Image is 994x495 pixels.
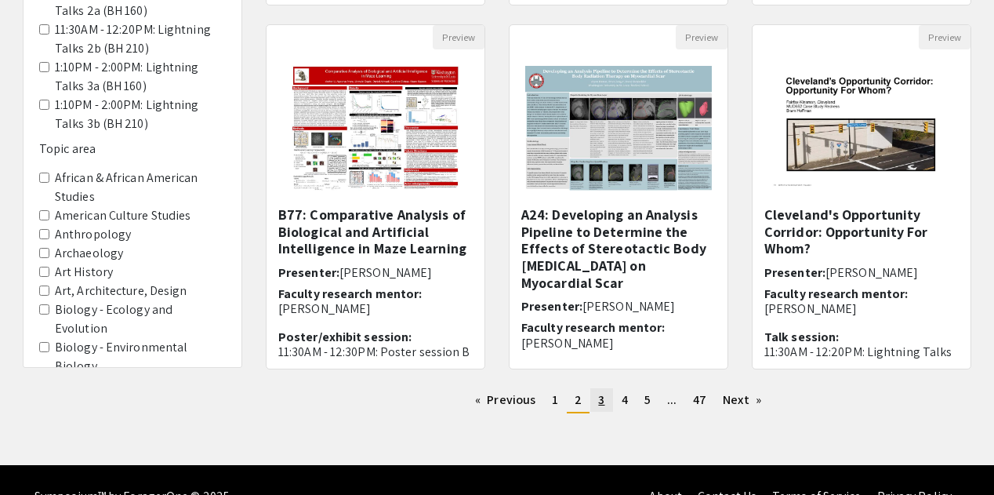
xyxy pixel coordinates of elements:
span: 2 [575,391,582,408]
label: Archaeology [55,244,123,263]
label: Anthropology [55,225,131,244]
span: 47 [693,391,706,408]
span: [PERSON_NAME] [582,298,675,315]
h6: Presenter: [521,299,716,314]
span: 4 [622,391,628,408]
span: [PERSON_NAME] [825,264,918,281]
p: [PERSON_NAME] [764,301,959,316]
span: Poster/exhibit session: [278,329,412,345]
img: <p class="ql-align-center">B77: Comparative Analysis of Biological and Artificial Intelligence in... [276,49,474,206]
label: Biology - Ecology and Evolution [55,300,226,338]
ul: Pagination [266,388,971,413]
iframe: Chat [12,424,67,483]
label: Art, Architecture, Design [55,282,187,300]
h5: Cleveland's Opportunity Corridor: Opportunity For Whom? [764,206,959,257]
h6: Presenter: [764,265,959,280]
span: ... [667,391,677,408]
label: 1:10PM - 2:00PM: Lightning Talks 3a (BH 160) [55,58,226,96]
div: Open Presentation <p>Cleveland's Opportunity Corridor: Opportunity For Whom?</p> [752,24,971,369]
span: 3 [598,391,604,408]
p: 11:30AM - 12:20PM: Lightning Talks 2b (BH 210) [764,344,959,374]
a: Previous page [467,388,543,412]
label: African & African American Studies [55,169,226,206]
button: Preview [433,25,484,49]
div: Open Presentation <p>A24: Developing an Analysis Pipeline to Determine the Effects of Stereotacti... [509,24,728,369]
label: 1:10PM - 2:00PM: Lightning Talks 3b (BH 210) [55,96,226,133]
p: 11:30AM - 12:30PM: Poster session B [278,344,473,359]
img: <p>Cleveland's Opportunity Corridor: Opportunity For Whom?</p> [753,52,970,204]
label: American Culture Studies [55,206,190,225]
h6: Presenter: [278,265,473,280]
span: 1 [552,391,558,408]
h5: A24: Developing an Analysis Pipeline to Determine the Effects of Stereotactic Body [MEDICAL_DATA]... [521,206,716,291]
span: Faculty research mentor: [521,319,665,336]
label: Art History [55,263,113,282]
p: [PERSON_NAME] [521,336,716,351]
span: 5 [644,391,651,408]
span: Faculty research mentor: [278,286,422,302]
label: 11:30AM - 12:20PM: Lightning Talks 2b (BH 210) [55,20,226,58]
span: Talk session: [764,329,839,345]
span: [PERSON_NAME] [339,264,432,281]
p: [PERSON_NAME] [278,301,473,316]
h6: Topic area [39,141,226,156]
label: Biology - Environmental Biology [55,338,226,376]
img: <p>A24: Developing an Analysis Pipeline to Determine the Effects of Stereotactic Body Radiation T... [510,50,727,206]
div: Open Presentation <p class="ql-align-center">B77: Comparative Analysis of Biological and Artifici... [266,24,485,369]
button: Preview [919,25,970,49]
span: Faculty research mentor: [764,286,908,302]
button: Preview [676,25,727,49]
h5: B77: Comparative Analysis of Biological and Artificial Intelligence in Maze Learning [278,206,473,257]
a: Next page [715,388,769,412]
